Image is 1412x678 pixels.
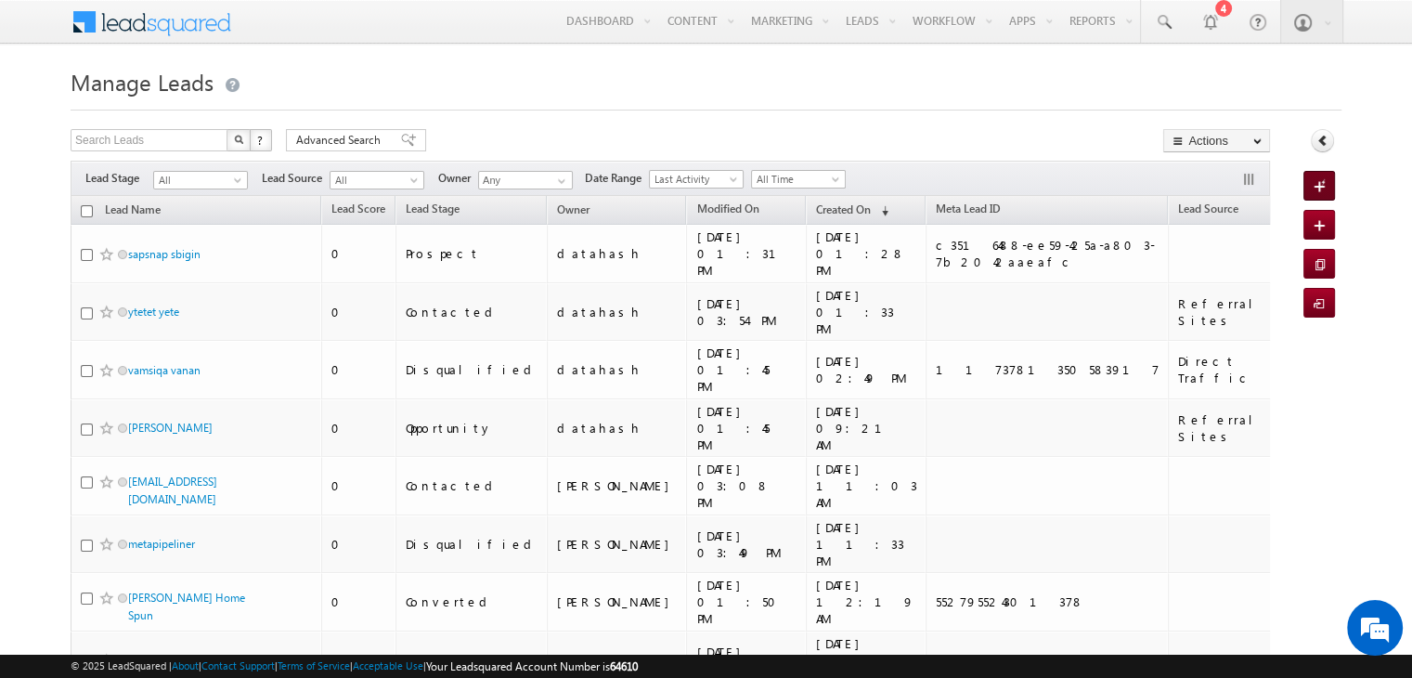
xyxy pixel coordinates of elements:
[936,652,1159,669] div: 685890694119973
[650,171,738,188] span: Last Activity
[557,420,679,437] div: datahash
[548,172,571,190] a: Show All Items
[406,652,538,669] div: Unqualified
[696,403,797,453] div: [DATE] 01:45 PM
[874,203,888,218] span: (sorted descending)
[816,228,917,279] div: [DATE] 01:28 PM
[816,202,871,216] span: Created On
[696,577,797,627] div: [DATE] 01:50 PM
[696,528,797,561] div: [DATE] 03:49 PM
[696,461,797,511] div: [DATE] 03:08 PM
[936,237,1159,270] div: c3516488-ee59-425a-a803-7b2042aaeafc
[331,420,387,437] div: 0
[128,475,217,506] a: [EMAIL_ADDRESS][DOMAIN_NAME]
[406,593,538,610] div: Converted
[128,653,235,667] a: Automation Datahash
[816,577,917,627] div: [DATE] 12:19 AM
[1178,295,1267,329] div: Referral Sites
[85,170,153,187] span: Lead Stage
[32,98,78,122] img: d_60004797649_company_0_60004797649
[649,170,744,189] a: Last Activity
[1169,199,1248,223] a: Lead Source
[936,202,1001,215] span: Meta Lead ID
[71,67,214,97] span: Manage Leads
[438,170,478,187] span: Owner
[557,652,679,669] div: datahash
[557,593,679,610] div: [PERSON_NAME]
[816,461,917,511] div: [DATE] 11:03 AM
[926,199,1010,223] a: Meta Lead ID
[96,200,170,224] a: Lead Name
[406,477,538,494] div: Contacted
[253,533,337,558] em: Start Chat
[71,658,638,675] span: © 2025 LeadSquared | | | | |
[128,305,179,319] a: ytetet yete
[128,363,201,377] a: vamsiqa vanan
[696,644,797,677] div: [DATE] 03:49 PM
[426,659,638,673] span: Your Leadsquared Account Number is
[936,593,1159,610] div: 552795524301378
[172,659,199,671] a: About
[816,287,917,337] div: [DATE] 01:33 PM
[478,171,573,189] input: Type to Search
[557,477,679,494] div: [PERSON_NAME]
[250,129,272,151] button: ?
[154,172,242,189] span: All
[331,245,387,262] div: 0
[816,353,917,386] div: [DATE] 02:49 PM
[81,205,93,217] input: Check all records
[296,132,386,149] span: Advanced Search
[331,304,387,320] div: 0
[816,403,917,453] div: [DATE] 09:21 AM
[816,519,917,569] div: [DATE] 11:33 PM
[696,228,797,279] div: [DATE] 01:31 PM
[752,171,840,188] span: All Time
[331,361,387,378] div: 0
[153,171,248,189] a: All
[24,172,339,516] textarea: Type your message and hit 'Enter'
[128,247,201,261] a: sapsnap sbigin
[557,245,679,262] div: datahash
[330,171,424,189] a: All
[557,304,679,320] div: datahash
[557,536,679,553] div: [PERSON_NAME]
[234,135,243,144] img: Search
[1178,411,1267,445] div: Referral Sites
[1178,353,1267,386] div: Direct Traffic
[304,9,349,54] div: Minimize live chat window
[331,593,387,610] div: 0
[557,202,589,216] span: Owner
[406,202,460,215] span: Lead Stage
[936,361,1159,378] div: 1173781350583917
[257,132,266,148] span: ?
[406,304,538,320] div: Contacted
[687,199,768,223] a: Modified On
[262,170,330,187] span: Lead Source
[396,199,469,223] a: Lead Stage
[331,202,385,215] span: Lead Score
[331,652,387,669] div: 0
[128,421,213,435] a: [PERSON_NAME]
[406,536,538,553] div: Disqualified
[353,659,423,671] a: Acceptable Use
[807,199,898,223] a: Created On (sorted descending)
[557,361,679,378] div: datahash
[201,659,275,671] a: Contact Support
[322,199,395,223] a: Lead Score
[751,170,846,189] a: All Time
[610,659,638,673] span: 64610
[128,591,245,622] a: [PERSON_NAME] Home Spun
[1178,202,1238,215] span: Lead Source
[406,361,538,378] div: Disqualified
[1163,129,1270,152] button: Actions
[97,98,312,122] div: Chat with us now
[696,295,797,329] div: [DATE] 03:54 PM
[331,477,387,494] div: 0
[331,536,387,553] div: 0
[696,202,758,215] span: Modified On
[406,245,538,262] div: Prospect
[406,420,538,437] div: Opportunity
[330,172,419,189] span: All
[128,537,195,551] a: metapipeliner
[585,170,649,187] span: Date Range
